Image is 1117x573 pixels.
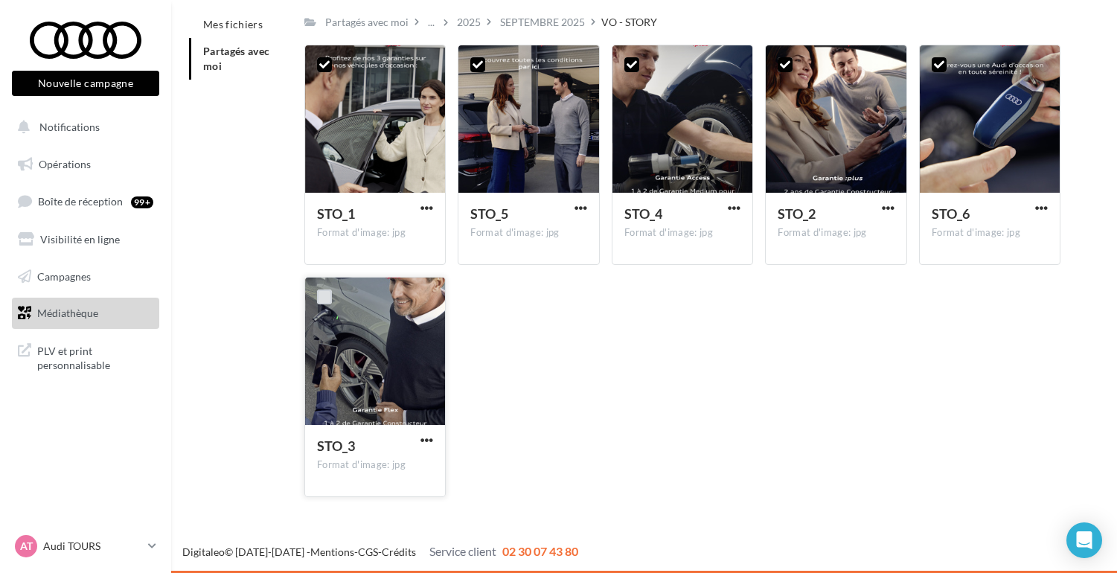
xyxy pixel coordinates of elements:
span: Boîte de réception [38,195,123,208]
div: 99+ [131,196,153,208]
span: Service client [429,544,496,558]
a: Visibilité en ligne [9,224,162,255]
a: Opérations [9,149,162,180]
span: Médiathèque [37,307,98,319]
span: Mes fichiers [203,18,263,31]
span: 02 30 07 43 80 [502,544,578,558]
span: Notifications [39,121,100,133]
span: STO_3 [317,438,355,454]
span: STO_4 [624,205,662,222]
a: PLV et print personnalisable [9,335,162,379]
span: STO_6 [932,205,970,222]
div: VO - STORY [601,15,657,30]
a: Digitaleo [182,545,225,558]
button: Nouvelle campagne [12,71,159,96]
a: AT Audi TOURS [12,532,159,560]
span: Opérations [39,158,91,170]
div: Partagés avec moi [325,15,409,30]
div: Format d'image: jpg [317,458,434,472]
div: 2025 [457,15,481,30]
div: Format d'image: jpg [778,226,894,240]
span: STO_5 [470,205,508,222]
div: Format d'image: jpg [317,226,434,240]
span: Visibilité en ligne [40,233,120,246]
a: Campagnes [9,261,162,292]
span: Partagés avec moi [203,45,270,72]
a: Mentions [310,545,354,558]
div: ... [425,12,438,33]
span: STO_2 [778,205,816,222]
a: Boîte de réception99+ [9,185,162,217]
p: Audi TOURS [43,539,142,554]
span: STO_1 [317,205,355,222]
a: CGS [358,545,378,558]
a: Crédits [382,545,416,558]
div: SEPTEMBRE 2025 [500,15,585,30]
div: Open Intercom Messenger [1066,522,1102,558]
div: Format d'image: jpg [932,226,1049,240]
button: Notifications [9,112,156,143]
span: AT [20,539,33,554]
div: Format d'image: jpg [470,226,587,240]
a: Médiathèque [9,298,162,329]
div: Format d'image: jpg [624,226,741,240]
span: PLV et print personnalisable [37,341,153,373]
span: © [DATE]-[DATE] - - - [182,545,578,558]
span: Campagnes [37,269,91,282]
